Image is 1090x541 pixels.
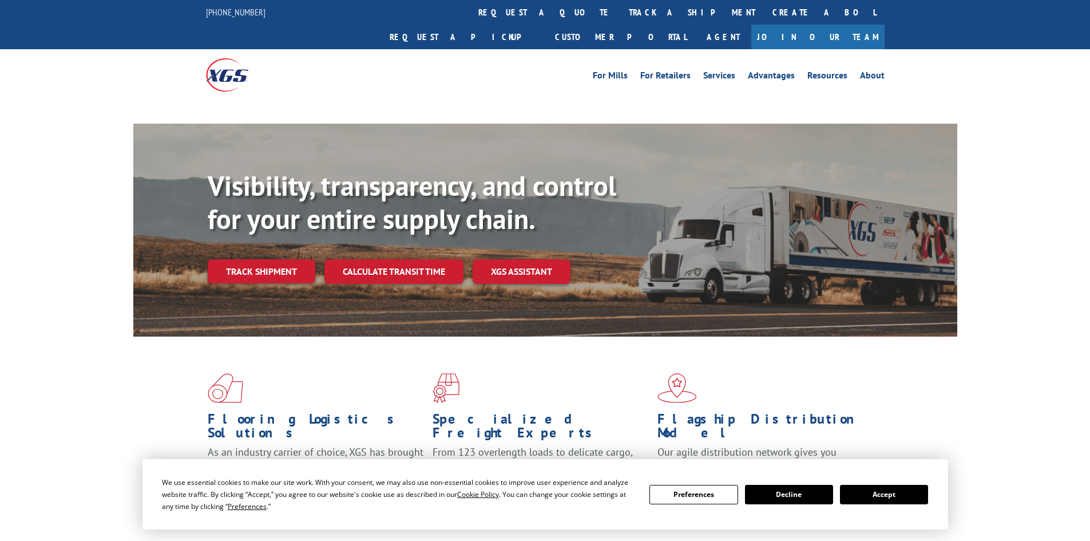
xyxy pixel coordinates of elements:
a: Advantages [748,71,795,84]
p: From 123 overlength loads to delicate cargo, our experienced staff knows the best way to move you... [433,445,649,496]
span: Our agile distribution network gives you nationwide inventory management on demand. [657,445,868,472]
a: For Mills [593,71,628,84]
a: Track shipment [208,259,315,283]
div: Cookie Consent Prompt [142,459,948,530]
button: Decline [745,485,833,504]
a: Agent [695,25,751,49]
span: Preferences [228,501,267,511]
a: Calculate transit time [324,259,463,284]
button: Preferences [649,485,738,504]
a: Customer Portal [546,25,695,49]
a: Resources [807,71,847,84]
a: For Retailers [640,71,691,84]
img: xgs-icon-total-supply-chain-intelligence-red [208,373,243,403]
div: We use essential cookies to make our site work. With your consent, we may also use non-essential ... [162,476,636,512]
span: Cookie Policy [457,489,499,499]
a: [PHONE_NUMBER] [206,6,265,18]
h1: Flooring Logistics Solutions [208,412,424,445]
a: Services [703,71,735,84]
h1: Flagship Distribution Model [657,412,874,445]
span: As an industry carrier of choice, XGS has brought innovation and dedication to flooring logistics... [208,445,423,486]
a: XGS ASSISTANT [473,259,570,284]
button: Accept [840,485,928,504]
a: Request a pickup [381,25,546,49]
h1: Specialized Freight Experts [433,412,649,445]
img: xgs-icon-focused-on-flooring-red [433,373,459,403]
a: About [860,71,885,84]
img: xgs-icon-flagship-distribution-model-red [657,373,697,403]
b: Visibility, transparency, and control for your entire supply chain. [208,168,616,236]
a: Join Our Team [751,25,885,49]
